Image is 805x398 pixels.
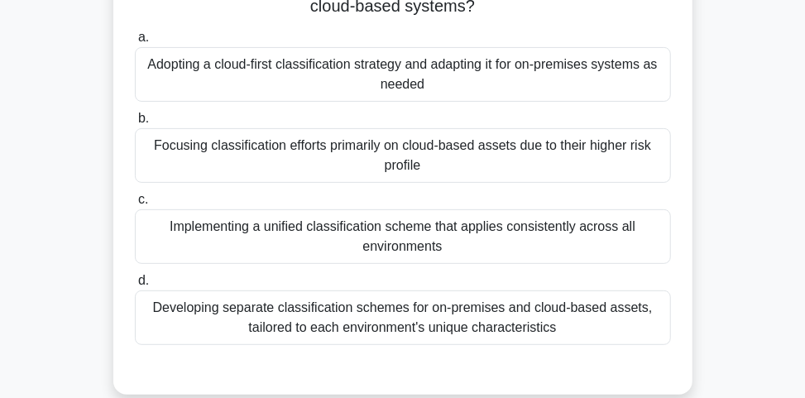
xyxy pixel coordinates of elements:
[138,111,149,125] span: b.
[135,128,671,183] div: Focusing classification efforts primarily on cloud-based assets due to their higher risk profile
[135,209,671,264] div: Implementing a unified classification scheme that applies consistently across all environments
[138,192,148,206] span: c.
[138,30,149,44] span: a.
[138,273,149,287] span: d.
[135,47,671,102] div: Adopting a cloud-first classification strategy and adapting it for on-premises systems as needed
[135,290,671,345] div: Developing separate classification schemes for on-premises and cloud-based assets, tailored to ea...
